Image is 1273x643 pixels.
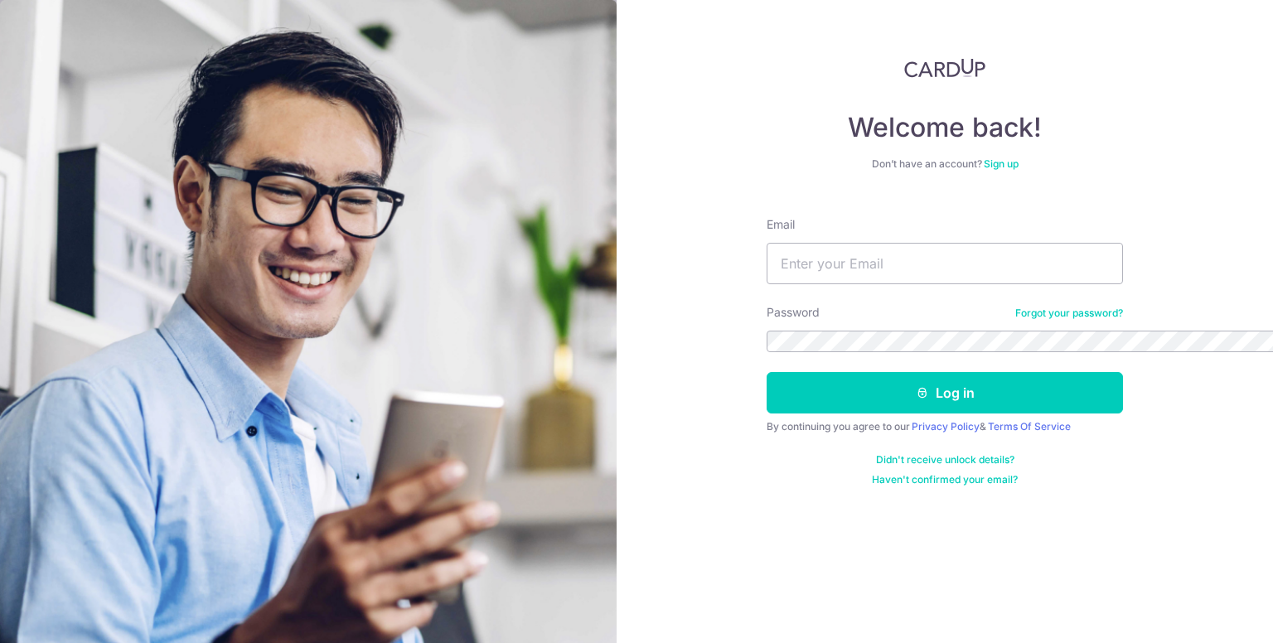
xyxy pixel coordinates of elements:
[767,372,1123,413] button: Log in
[912,420,980,433] a: Privacy Policy
[872,473,1018,486] a: Haven't confirmed your email?
[988,420,1071,433] a: Terms Of Service
[767,111,1123,144] h4: Welcome back!
[904,58,985,78] img: CardUp Logo
[767,157,1123,171] div: Don’t have an account?
[767,243,1123,284] input: Enter your Email
[876,453,1014,467] a: Didn't receive unlock details?
[1015,307,1123,320] a: Forgot your password?
[767,216,795,233] label: Email
[984,157,1019,170] a: Sign up
[767,304,820,321] label: Password
[767,420,1123,433] div: By continuing you agree to our &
